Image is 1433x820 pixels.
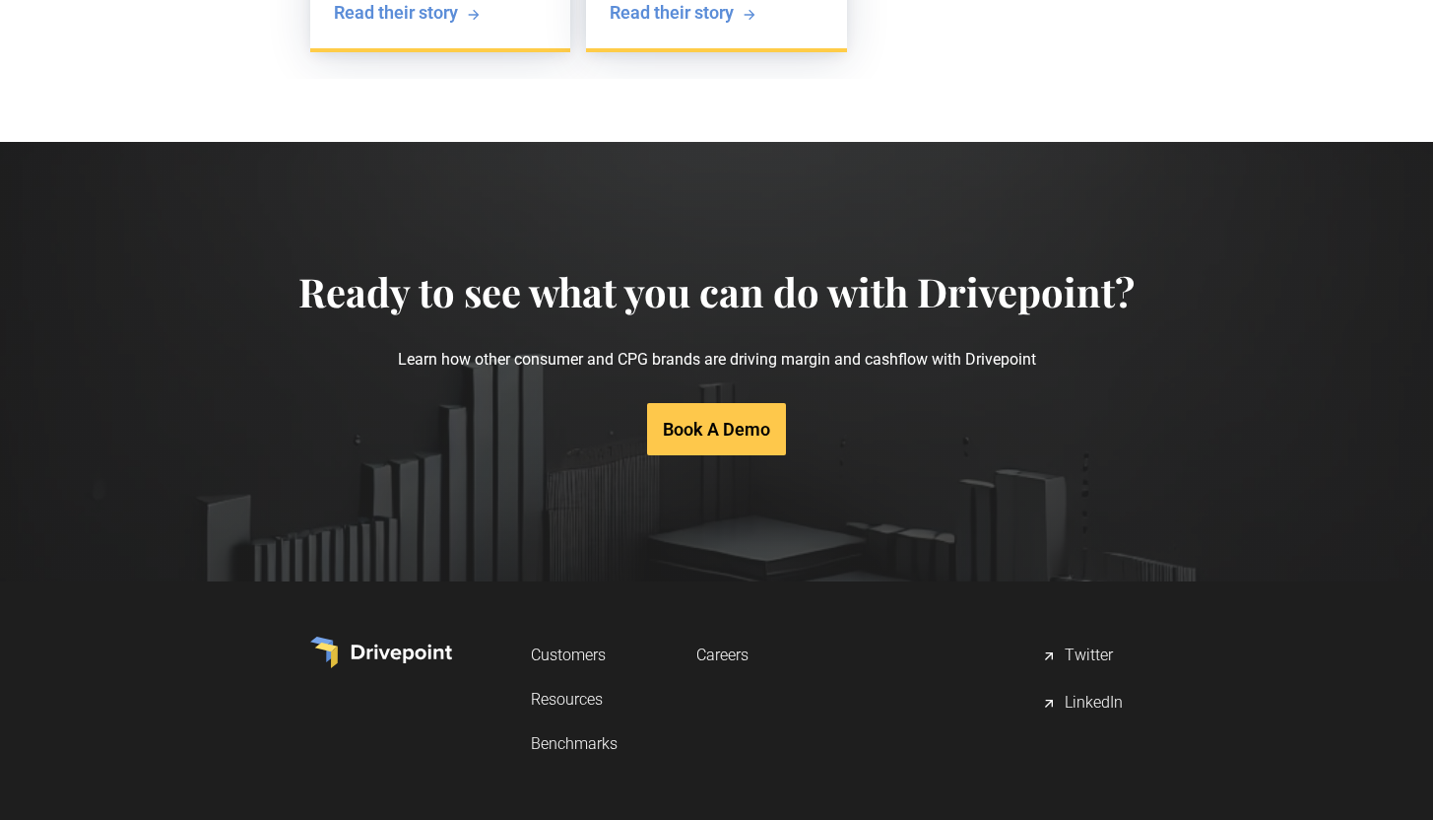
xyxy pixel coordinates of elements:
[1041,684,1123,723] a: LinkedIn
[298,268,1135,315] h4: Ready to see what you can do with Drivepoint?
[696,637,749,673] a: Careers
[1065,645,1113,668] div: Twitter
[1335,725,1433,820] iframe: Chat Widget
[531,681,618,717] a: Resources
[647,403,786,455] a: Book A Demo
[298,315,1135,403] p: Learn how other consumer and CPG brands are driving margin and cashflow with Drivepoint
[1065,692,1123,716] div: LinkedIn
[531,637,618,673] a: Customers
[531,725,618,762] a: Benchmarks
[1041,637,1123,676] a: Twitter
